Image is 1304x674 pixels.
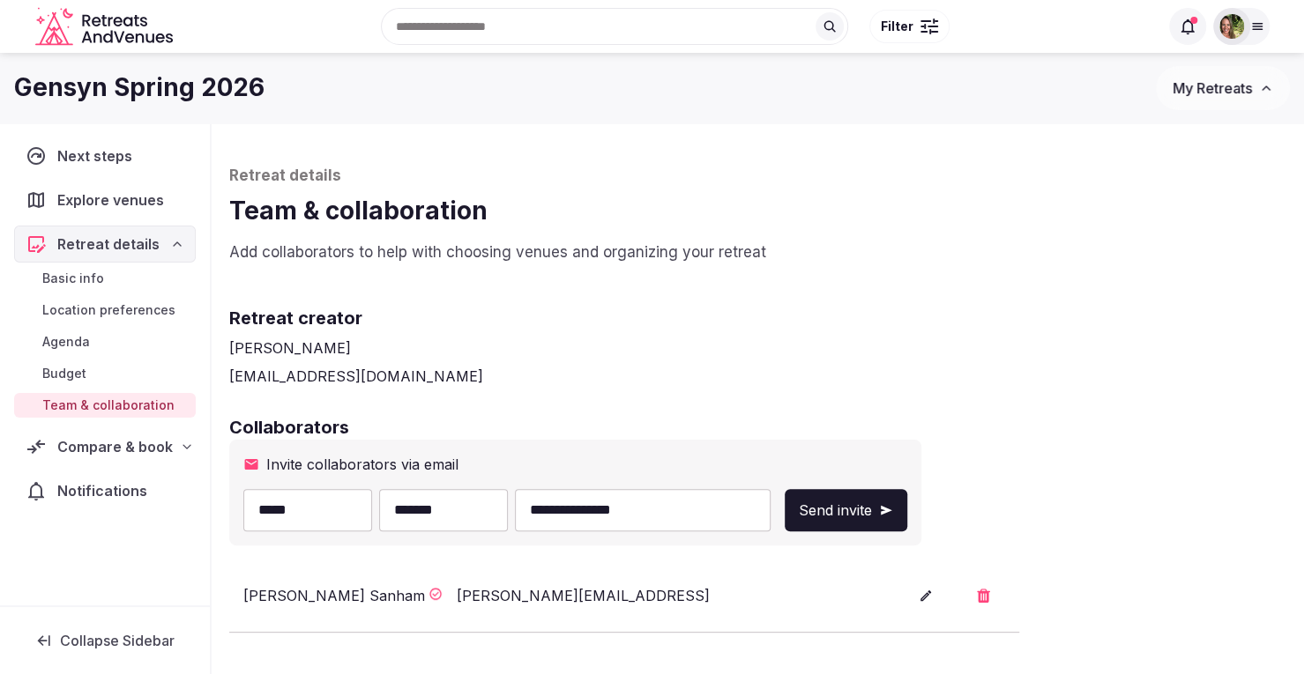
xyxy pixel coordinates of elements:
a: Next steps [14,137,196,174]
span: Send invite [799,500,872,521]
div: [EMAIL_ADDRESS][DOMAIN_NAME] [229,366,1286,387]
span: Basic info [42,270,104,287]
h2: Retreat creator [229,306,1286,330]
a: Explore venues [14,181,196,218]
a: Visit the homepage [35,7,176,47]
span: Invite collaborators via email [266,454,458,475]
button: Collapse Sidebar [14,621,196,660]
h2: Collaborators [229,415,1286,440]
a: Location preferences [14,298,196,322]
div: [PERSON_NAME] [229,337,1286,359]
h1: Gensyn Spring 2026 [14,70,265,105]
a: Agenda [14,330,196,354]
span: Budget [42,365,86,382]
span: Filter [881,18,913,35]
button: My Retreats [1156,66,1290,110]
span: Retreat details [57,233,160,255]
span: Location preferences [42,301,175,319]
span: Collapse Sidebar [60,632,175,649]
img: Shay Tippie [1219,14,1244,39]
span: Explore venues [57,189,171,211]
a: Team & collaboration [14,393,196,418]
button: Filter [869,10,950,43]
span: Compare & book [57,436,173,457]
svg: Retreats and Venues company logo [35,7,176,47]
a: Budget [14,361,196,386]
p: Add collaborators to help with choosing venues and organizing your retreat [229,242,1286,263]
a: Notifications [14,472,196,509]
div: [PERSON_NAME] Sanham [243,585,425,606]
span: Agenda [42,333,90,351]
div: [PERSON_NAME][EMAIL_ADDRESS] [457,585,770,606]
span: Notifications [57,480,154,501]
p: Retreat details [229,166,1286,187]
span: My Retreats [1173,79,1252,97]
span: Team & collaboration [42,396,175,414]
h1: Team & collaboration [229,194,1286,228]
button: Send invite [785,489,907,531]
span: Next steps [57,145,139,167]
a: Basic info [14,266,196,291]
